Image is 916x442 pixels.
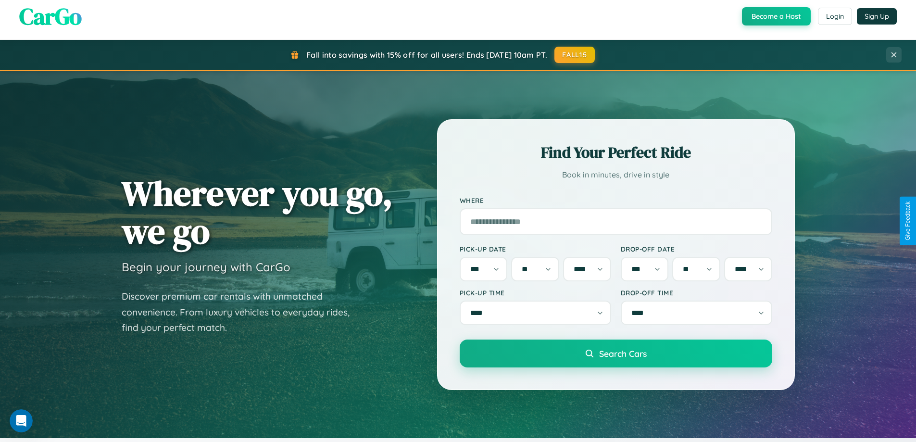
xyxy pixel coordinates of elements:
button: Become a Host [742,7,811,25]
h3: Begin your journey with CarGo [122,260,290,274]
span: Search Cars [599,348,647,359]
button: Search Cars [460,340,772,367]
span: Fall into savings with 15% off for all users! Ends [DATE] 10am PT. [306,50,547,60]
h1: Wherever you go, we go [122,174,393,250]
div: Give Feedback [904,202,911,240]
p: Book in minutes, drive in style [460,168,772,182]
label: Pick-up Date [460,245,611,253]
button: FALL15 [554,47,595,63]
label: Drop-off Time [621,289,772,297]
h2: Find Your Perfect Ride [460,142,772,163]
p: Discover premium car rentals with unmatched convenience. From luxury vehicles to everyday rides, ... [122,289,362,336]
span: CarGo [19,0,82,32]
button: Login [818,8,852,25]
label: Where [460,196,772,204]
button: Sign Up [857,8,897,25]
label: Pick-up Time [460,289,611,297]
label: Drop-off Date [621,245,772,253]
iframe: Intercom live chat [10,409,33,432]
